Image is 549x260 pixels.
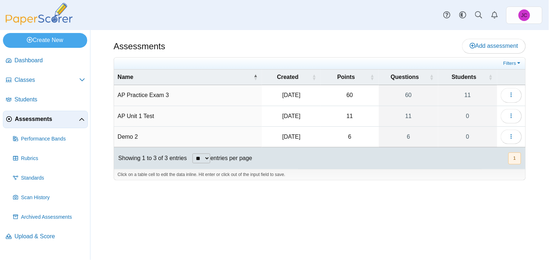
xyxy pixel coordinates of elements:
[3,52,88,70] a: Dashboard
[10,209,88,226] a: Archived Assessments
[21,155,85,162] span: Rubrics
[370,70,375,85] span: Points : Activate to sort
[3,91,88,109] a: Students
[10,150,88,167] a: Rubrics
[14,232,85,240] span: Upload & Score
[21,194,85,201] span: Scan History
[21,175,85,182] span: Standards
[438,106,497,126] a: 0
[114,40,165,53] h1: Assessments
[470,43,518,49] span: Add assessment
[114,85,262,106] td: AP Practice Exam 3
[14,96,85,104] span: Students
[282,134,300,140] time: Aug 13, 2025 at 1:21 PM
[253,70,258,85] span: Name : Activate to invert sorting
[3,111,88,128] a: Assessments
[502,60,524,67] a: Filters
[21,214,85,221] span: Archived Assessments
[379,127,438,147] a: 6
[118,74,134,80] span: Name
[21,135,85,143] span: Performance Bands
[3,33,87,47] a: Create New
[379,106,438,126] a: 11
[114,147,187,169] div: Showing 1 to 3 of 3 entries
[321,85,379,106] td: 60
[487,7,503,23] a: Alerts
[3,228,88,246] a: Upload & Score
[114,127,262,147] td: Demo 2
[3,72,88,89] a: Classes
[10,130,88,148] a: Performance Bands
[430,70,434,85] span: Questions : Activate to sort
[508,152,521,164] button: 1
[391,74,419,80] span: Questions
[10,189,88,206] a: Scan History
[210,155,252,161] label: entries per page
[312,70,316,85] span: Created : Activate to sort
[15,115,79,123] span: Assessments
[321,106,379,127] td: 11
[114,106,262,127] td: AP Unit 1 Test
[462,39,526,53] a: Add assessment
[3,3,75,25] img: PaperScorer
[321,127,379,147] td: 6
[3,20,75,26] a: PaperScorer
[519,9,530,21] span: Jennifer Cordon
[14,56,85,64] span: Dashboard
[521,13,527,18] span: Jennifer Cordon
[14,76,79,84] span: Classes
[277,74,299,80] span: Created
[438,85,497,105] a: 11
[282,113,300,119] time: Aug 13, 2025 at 1:06 PM
[438,127,497,147] a: 0
[508,152,521,164] nav: pagination
[337,74,355,80] span: Points
[506,7,542,24] a: Jennifer Cordon
[379,85,438,105] a: 60
[114,169,525,180] div: Click on a table cell to edit the data inline. Hit enter or click out of the input field to save.
[10,169,88,187] a: Standards
[452,74,476,80] span: Students
[282,92,300,98] time: Apr 21, 2025 at 10:16 AM
[489,70,493,85] span: Students : Activate to sort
